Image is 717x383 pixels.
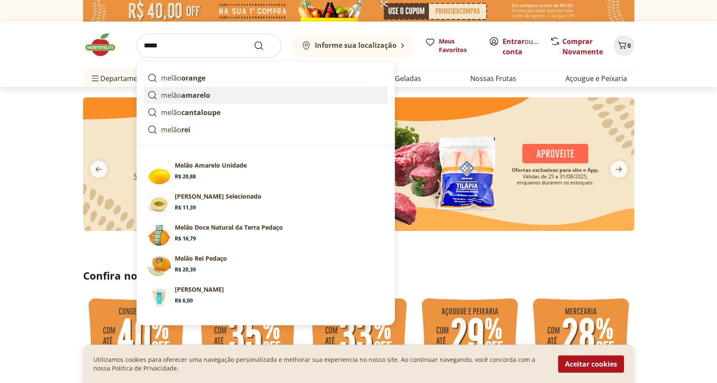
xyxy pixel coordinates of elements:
[175,173,196,180] span: R$ 20,88
[503,37,525,46] a: Entrar
[147,223,171,247] img: Melão Doce Natural da Terra Pedaço
[503,37,550,56] a: Criar conta
[175,161,247,170] p: Melão Amarelo Unidade
[147,285,171,309] img: Principal
[144,220,388,251] a: Melão Doce Natural da Terra PedaçoMelão Doce Natural da Terra PedaçoR$ 16,79
[565,73,627,84] a: Açougue e Peixaria
[137,34,281,58] input: search
[254,40,274,51] button: Submit Search
[175,192,261,201] p: [PERSON_NAME] Selecionado
[181,73,205,83] strong: orange
[181,125,190,134] strong: rei
[181,108,220,117] strong: cantaloupe
[93,355,548,373] p: Utilizamos cookies para oferecer uma navegação personalizada e melhorar sua experiencia no nosso ...
[83,269,634,283] h2: Confira nossos descontos exclusivos
[292,34,415,58] button: Informe sua localização
[147,192,171,216] img: Melão Amarelo Selecionado
[144,104,388,121] a: melãocantaloupe
[425,37,478,54] a: Meus Favoritos
[83,32,126,58] img: Hortifruti
[144,87,388,104] a: melãoamarelo
[144,69,388,87] a: melãoorange
[147,254,171,278] img: Melão Rei Pedaço
[144,251,388,282] a: Melão Rei PedaçoMelão Rei PedaçoR$ 20,39
[175,254,227,263] p: Melão Rei Pedaço
[439,37,478,54] span: Meus Favoritos
[144,282,388,313] a: Principal[PERSON_NAME]R$ 6,00
[161,125,190,135] p: melão
[470,73,516,84] a: Nossas Frutas
[181,90,210,100] strong: amarelo
[175,266,196,273] span: R$ 20,39
[144,121,388,138] a: melãorei
[147,161,171,185] img: Melão Amarelo Unidade
[603,161,634,178] button: next
[144,189,388,220] a: Melão Amarelo Selecionado[PERSON_NAME] SelecionadoR$ 11,39
[161,90,210,100] p: melão
[144,158,388,189] a: Melão Amarelo UnidadeMelão Amarelo UnidadeR$ 20,88
[90,68,100,89] button: Menu
[161,107,220,118] p: melão
[83,161,114,178] button: previous
[627,41,631,50] span: 0
[315,40,397,50] b: Informe sua localização
[562,37,603,56] a: Comprar Novamente
[175,285,224,294] p: [PERSON_NAME]
[90,68,152,89] span: Departamentos
[175,297,193,304] span: R$ 6,00
[175,204,196,211] span: R$ 11,39
[175,235,196,242] span: R$ 16,79
[175,223,283,232] p: Melão Doce Natural da Terra Pedaço
[161,73,205,83] p: melão
[503,36,541,57] span: ou
[558,355,624,373] button: Aceitar cookies
[614,35,634,56] button: Carrinho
